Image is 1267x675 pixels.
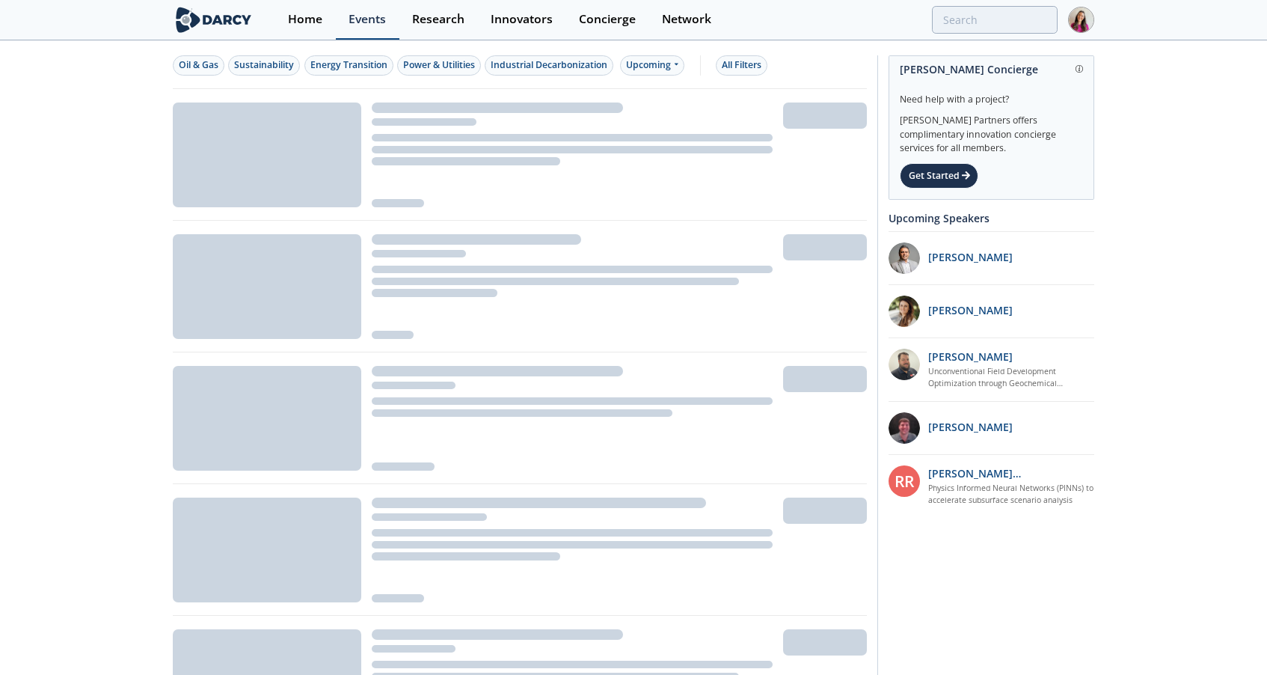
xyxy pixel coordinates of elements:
p: [PERSON_NAME] [928,349,1013,364]
div: Need help with a project? [900,82,1083,106]
img: information.svg [1076,65,1084,73]
div: Oil & Gas [179,58,218,72]
div: Energy Transition [310,58,387,72]
button: Sustainability [228,55,300,76]
div: All Filters [722,58,761,72]
div: Get Started [900,163,978,189]
div: Upcoming [620,55,685,76]
p: [PERSON_NAME] [928,302,1013,318]
p: [PERSON_NAME] [PERSON_NAME] [928,465,1095,481]
img: 1fdb2308-3d70-46db-bc64-f6eabefcce4d [889,242,920,274]
img: logo-wide.svg [173,7,254,33]
div: Power & Utilities [403,58,475,72]
div: Innovators [491,13,553,25]
img: accc9a8e-a9c1-4d58-ae37-132228efcf55 [889,412,920,444]
button: Energy Transition [304,55,393,76]
div: Industrial Decarbonization [491,58,607,72]
div: Network [662,13,711,25]
p: [PERSON_NAME] [928,419,1013,435]
button: Oil & Gas [173,55,224,76]
div: RR [889,465,920,497]
button: All Filters [716,55,767,76]
div: Sustainability [234,58,294,72]
a: Physics Informed Neural Networks (PINNs) to accelerate subsurface scenario analysis [928,483,1095,507]
img: 2k2ez1SvSiOh3gKHmcgF [889,349,920,380]
img: Profile [1068,7,1094,33]
a: Unconventional Field Development Optimization through Geochemical Fingerprinting Technology [928,366,1095,390]
p: [PERSON_NAME] [928,249,1013,265]
button: Power & Utilities [397,55,481,76]
div: Concierge [579,13,636,25]
div: [PERSON_NAME] Partners offers complimentary innovation concierge services for all members. [900,106,1083,156]
div: Research [412,13,464,25]
div: Home [288,13,322,25]
div: [PERSON_NAME] Concierge [900,56,1083,82]
div: Events [349,13,386,25]
input: Advanced Search [932,6,1058,34]
div: Upcoming Speakers [889,205,1094,231]
img: 737ad19b-6c50-4cdf-92c7-29f5966a019e [889,296,920,327]
button: Industrial Decarbonization [485,55,613,76]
